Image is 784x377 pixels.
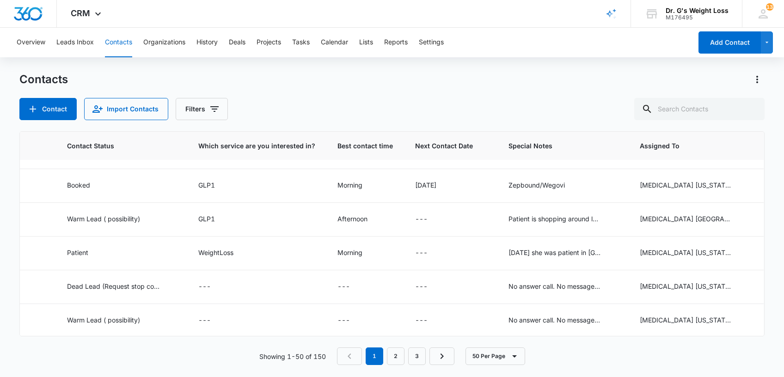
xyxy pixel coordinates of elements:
button: Organizations [143,28,185,57]
div: GLP1 [198,180,215,190]
div: Contact Status - Booked - Select to Edit Field [67,180,107,191]
div: Next Contact Date - 1759881600 - Select to Edit Field [415,180,453,191]
div: [MEDICAL_DATA] [US_STATE], [MEDICAL_DATA] [GEOGRAPHIC_DATA] [US_STATE] [640,248,732,257]
span: Special Notes [508,141,618,151]
div: Morning [337,248,362,257]
div: No answer call. No message on v/m. Sent email with info about our programs [508,315,601,325]
input: Search Contacts [634,98,765,120]
span: Assigned To [640,141,735,151]
div: Best contact time - - Select to Edit Field [337,281,367,292]
h1: Contacts [19,73,68,86]
p: Showing 1-50 of 150 [259,352,326,361]
div: --- [415,281,428,292]
button: Import Contacts [84,98,168,120]
button: Projects [257,28,281,57]
div: Contact Status - Patient - Select to Edit Field [67,248,105,259]
div: Warm Lead ( possibility) [67,315,140,325]
div: [DATE] she was patient in [GEOGRAPHIC_DATA], she has [MEDICAL_DATA] [508,248,601,257]
div: Assigned To - Doral Florida, Doral Miami Florida - Select to Edit Field [640,248,749,259]
button: Settings [419,28,444,57]
div: Which service are you interested in? - GLP1 - Select to Edit Field [198,214,232,225]
div: Contact Status - Warm Lead ( possibility) - Select to Edit Field [67,315,157,326]
div: --- [415,315,428,326]
nav: Pagination [337,347,454,365]
div: Assigned To - Doral Florida, Doral Miami Florida - Select to Edit Field [640,281,749,292]
span: Best contact time [337,141,393,151]
div: account name [666,7,729,14]
a: Page 2 [387,347,404,365]
div: Which service are you interested in? - WeightLoss - Select to Edit Field [198,248,250,259]
div: Contact Status - Dead Lead (Request stop contact ) , Warm Lead ( possibility) - Select to Edit Field [67,281,176,292]
div: Special Notes - No answer call. No message on v/m. Sent email with info about our programs Specia... [508,281,618,292]
div: Warm Lead ( possibility) [67,214,140,224]
div: Booked [67,180,90,190]
div: [MEDICAL_DATA] [US_STATE], [MEDICAL_DATA] [GEOGRAPHIC_DATA] [US_STATE] [640,281,732,291]
div: Best contact time - Afternoon - Select to Edit Field [337,214,384,225]
button: Calendar [321,28,348,57]
div: [MEDICAL_DATA] [US_STATE], [MEDICAL_DATA] [GEOGRAPHIC_DATA] [US_STATE] [640,315,732,325]
a: Next Page [429,347,454,365]
button: Contacts [105,28,132,57]
button: Filters [176,98,228,120]
div: Assigned To - Doral Florida, Doral Miami Florida - Select to Edit Field [640,315,749,326]
div: Which service are you interested in? - - Select to Edit Field [198,281,227,292]
div: Afternoon [337,214,367,224]
button: Leads Inbox [56,28,94,57]
a: Page 3 [408,347,426,365]
div: Next Contact Date - - Select to Edit Field [415,248,444,259]
div: --- [337,281,350,292]
div: Assigned To - Doral Florida, Doral Miami Florida - Select to Edit Field [640,180,749,191]
div: Special Notes - Zepbound/Wegovi - Select to Edit Field [508,180,582,191]
div: Special Notes - 10 years ago she was patient in Weston, she has crohn's disease - Select to Edit ... [508,248,618,259]
div: Best contact time - - Select to Edit Field [337,315,367,326]
button: Deals [229,28,245,57]
div: Morning [337,180,362,190]
button: Lists [359,28,373,57]
button: Add Contact [698,31,761,54]
span: Next Contact Date [415,141,473,151]
button: 50 Per Page [465,347,525,365]
div: Zepbound/Wegovi [508,180,565,190]
button: Actions [750,72,765,87]
div: Contact Status - Warm Lead ( possibility) - Select to Edit Field [67,214,157,225]
div: [MEDICAL_DATA] [GEOGRAPHIC_DATA][US_STATE] [640,214,732,224]
div: --- [198,315,211,326]
div: GLP1 [198,214,215,224]
span: CRM [71,8,90,18]
div: Next Contact Date - - Select to Edit Field [415,315,444,326]
div: account id [666,14,729,21]
button: Add Contact [19,98,77,120]
div: --- [337,315,350,326]
button: Tasks [292,28,310,57]
div: notifications count [766,3,773,11]
div: Which service are you interested in? - GLP1 - Select to Edit Field [198,180,232,191]
div: No answer call. No message on v/m. Sent email with info about our programs Special Notes No answe... [508,281,601,291]
div: Dead Lead (Request stop contact ) , Warm Lead ( possibility) [67,281,159,291]
div: Next Contact Date - - Select to Edit Field [415,214,444,225]
span: Contact Status [67,141,163,151]
div: Assigned To - Doral Miami Florida - Select to Edit Field [640,214,749,225]
div: Patient [67,248,88,257]
em: 1 [366,347,383,365]
div: --- [198,281,211,292]
div: Next Contact Date - - Select to Edit Field [415,281,444,292]
div: --- [415,214,428,225]
div: Special Notes - No answer call. No message on v/m. Sent email with info about our programs - Sele... [508,315,618,326]
div: --- [415,248,428,259]
div: [MEDICAL_DATA] [US_STATE], [MEDICAL_DATA] [GEOGRAPHIC_DATA] [US_STATE] [640,180,732,190]
div: Special Notes - Patient is shopping around looking for the lowest prices . - Select to Edit Field [508,214,618,225]
div: Which service are you interested in? - - Select to Edit Field [198,315,227,326]
button: History [196,28,218,57]
div: Patient is shopping around looking for the lowest prices . [508,214,601,224]
div: [DATE] [415,180,436,190]
span: 13 [766,3,773,11]
div: WeightLoss [198,248,233,257]
div: Best contact time - Morning - Select to Edit Field [337,180,379,191]
button: Overview [17,28,45,57]
div: Best contact time - Morning - Select to Edit Field [337,248,379,259]
button: Reports [384,28,408,57]
span: Which service are you interested in? [198,141,315,151]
